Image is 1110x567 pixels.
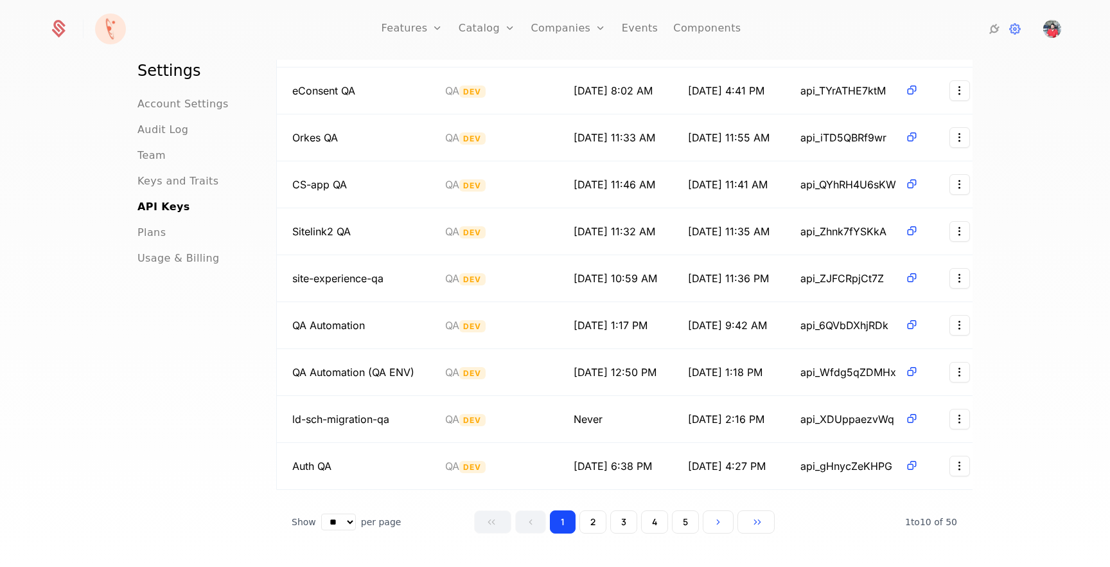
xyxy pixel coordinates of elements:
td: [DATE] 11:41 AM [673,161,785,208]
span: Dev [459,132,486,145]
td: [DATE] 11:33 AM [558,114,673,161]
span: Dev [459,226,486,239]
span: QA [445,319,459,332]
td: [DATE] 11:46 AM [558,161,673,208]
span: QA [445,460,459,473]
span: 1 to 10 of [905,517,946,527]
td: [DATE] 11:32 AM [558,208,673,255]
td: [DATE] 6:38 PM [558,443,673,489]
span: Used by auth-service and OWL TEAM [292,460,331,473]
button: Select action [949,80,970,101]
span: api_QYhRH4U6sKW [800,177,900,192]
span: api_Zhnk7fYSKkA [800,224,900,239]
span: api_XDUppaezvWq [800,411,900,427]
span: Dev [459,320,486,332]
div: Table pagination [276,510,973,534]
img: Strahinja Racic [1043,20,1061,38]
span: Orkes QA [292,131,338,144]
span: Dev [459,85,486,98]
span: QA [445,272,459,285]
img: Florence [95,14,126,44]
a: Keys and Traits [137,174,218,189]
span: Dev [459,179,486,192]
button: Select action [949,362,970,382]
nav: Main [137,60,245,266]
span: site-experience-qa [292,272,383,285]
td: [DATE] 1:17 PM [558,302,673,349]
span: Dev [459,461,486,473]
button: Go to previous page [515,510,546,534]
a: Team [137,148,166,163]
td: [DATE] 1:18 PM [673,349,785,396]
span: QA [445,84,459,97]
span: QA [445,413,459,426]
button: Go to page 5 [672,510,699,534]
span: per page [361,516,401,528]
a: Integrations [987,21,1002,37]
td: Never [558,396,673,443]
button: Go to page 4 [641,510,668,534]
button: Go to page 1 [550,510,576,534]
td: [DATE] 8:02 AM [558,67,673,114]
td: [DATE] 4:27 PM [673,443,785,489]
span: QA [445,178,459,191]
td: [DATE] 9:42 AM [673,302,785,349]
span: Dev [459,414,486,426]
button: Go to next page [703,510,734,534]
a: Account Settings [137,96,229,112]
td: [DATE] 10:59 AM [558,255,673,302]
select: Select page size [321,514,356,530]
h1: Settings [137,60,245,81]
span: api_iTD5QBRf9wr [800,130,900,145]
span: QA [445,131,459,144]
td: [DATE] 4:41 PM [673,67,785,114]
a: API Keys [137,199,190,215]
a: Usage & Billing [137,251,220,266]
button: Select action [949,268,970,289]
a: Settings [1007,21,1023,37]
button: Select action [949,221,970,242]
span: ld-sch-migration-qa [292,413,389,426]
button: Go to first page [474,510,511,534]
button: Select action [949,127,970,148]
td: [DATE] 11:36 PM [673,255,785,302]
td: [DATE] 11:35 AM [673,208,785,255]
span: QA [445,366,459,379]
span: QA [445,225,459,238]
span: Sitelink2 QA [292,225,351,238]
button: Go to page 2 [579,510,606,534]
a: Audit Log [137,122,188,138]
span: Dev [459,273,486,285]
span: eConsent QA [292,84,355,97]
td: [DATE] 12:50 PM [558,349,673,396]
span: Show [292,516,316,528]
button: Select action [949,315,970,336]
button: Open user button [1043,20,1061,38]
button: Select action [949,174,970,195]
span: api_Wfdg5qZDMHx [800,364,900,380]
span: QA Automation [292,319,365,332]
span: CS-app QA [292,178,347,191]
button: Go to last page [737,510,775,534]
div: Page navigation [474,510,775,534]
span: 50 [905,517,957,527]
td: [DATE] 2:16 PM [673,396,785,443]
button: Go to page 3 [610,510,637,534]
a: Plans [137,225,166,240]
span: QA Automation (QA ENV) [292,366,414,379]
button: Select action [949,456,970,476]
td: [DATE] 11:55 AM [673,114,785,161]
span: api_ZJFCRpjCt7Z [800,271,900,286]
span: Dev [459,367,486,379]
span: api_TYrATHE7ktM [800,83,900,98]
span: api_gHnycZeKHPG [800,458,900,474]
button: Select action [949,409,970,429]
span: api_6QVbDXhjRDk [800,318,900,333]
